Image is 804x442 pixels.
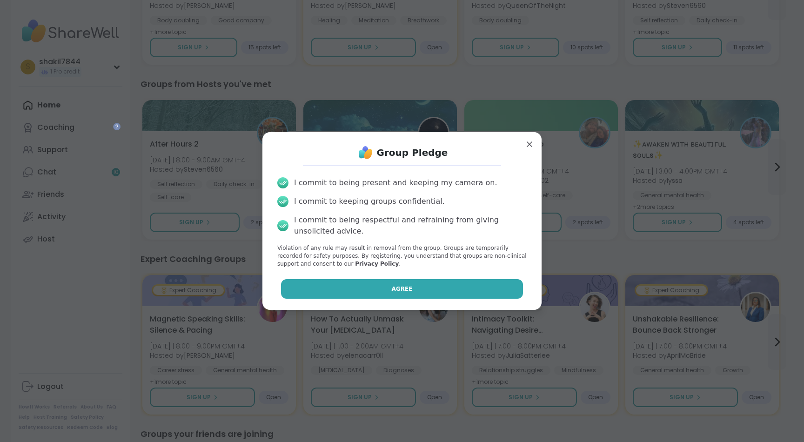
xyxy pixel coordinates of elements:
[294,177,497,188] div: I commit to being present and keeping my camera on.
[355,261,399,267] a: Privacy Policy
[356,143,375,162] img: ShareWell Logo
[281,279,523,299] button: Agree
[377,146,448,159] h1: Group Pledge
[294,196,445,207] div: I commit to keeping groups confidential.
[277,244,527,268] p: Violation of any rule may result in removal from the group. Groups are temporarily recorded for s...
[113,123,121,130] iframe: Spotlight
[392,285,413,293] span: Agree
[294,214,527,237] div: I commit to being respectful and refraining from giving unsolicited advice.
